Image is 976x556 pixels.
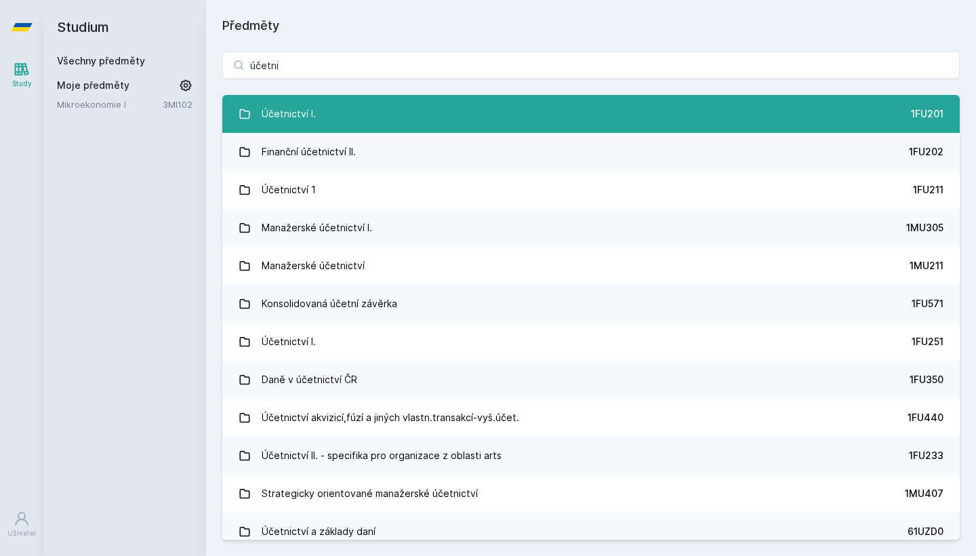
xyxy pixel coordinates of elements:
div: 1FU201 [911,107,943,121]
a: Study [3,54,41,96]
div: Strategicky orientované manažerské účetnictví [262,480,478,507]
div: 61UZD0 [908,525,943,538]
a: Účetnictví a základy daní 61UZD0 [222,513,960,551]
div: Účetnictví 1 [262,176,316,203]
a: Účetnictví 1 1FU211 [222,171,960,209]
div: 1FU440 [908,411,943,424]
div: 1MU305 [906,221,943,235]
input: Název nebo ident předmětu… [222,52,960,79]
div: Účetnictví a základy daní [262,518,375,545]
a: Uživatel [3,504,41,545]
div: Konsolidovaná účetní závěrka [262,290,397,317]
a: Daně v účetnictví ČR 1FU350 [222,361,960,399]
div: Manažerské účetnictví I. [262,214,372,241]
div: 1FU251 [912,335,943,349]
a: Strategicky orientované manažerské účetnictví 1MU407 [222,475,960,513]
div: Účetnictví I. [262,328,316,355]
div: Daně v účetnictví ČR [262,366,357,393]
a: Účetnictví I. 1FU251 [222,323,960,361]
h1: Předměty [222,16,960,35]
div: Účetnictví II. - specifika pro organizace z oblasti arts [262,442,502,469]
div: 1FU233 [909,449,943,462]
div: 1MU407 [905,487,943,500]
div: Study [12,79,32,89]
div: 1FU211 [913,183,943,197]
div: Finanční účetnictví II. [262,138,356,165]
div: 1FU571 [912,297,943,311]
div: Účetnictví akvizicí,fúzí a jiných vlastn.transakcí-vyš.účet. [262,404,519,431]
a: Účetnictví II. - specifika pro organizace z oblasti arts 1FU233 [222,437,960,475]
div: Manažerské účetnictví [262,252,365,279]
a: 3MI102 [163,99,192,110]
div: Účetnictví I. [262,100,316,127]
a: Konsolidovaná účetní závěrka 1FU571 [222,285,960,323]
a: Manažerské účetnictví I. 1MU305 [222,209,960,247]
div: 1FU202 [909,145,943,159]
div: 1FU350 [910,373,943,386]
span: Moje předměty [57,79,129,92]
a: Mikroekonomie I [57,98,163,111]
a: Finanční účetnictví II. 1FU202 [222,133,960,171]
a: Účetnictví akvizicí,fúzí a jiných vlastn.transakcí-vyš.účet. 1FU440 [222,399,960,437]
a: Manažerské účetnictví 1MU211 [222,247,960,285]
div: Uživatel [7,528,36,538]
a: Účetnictví I. 1FU201 [222,95,960,133]
div: 1MU211 [910,259,943,273]
a: Všechny předměty [57,55,145,66]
